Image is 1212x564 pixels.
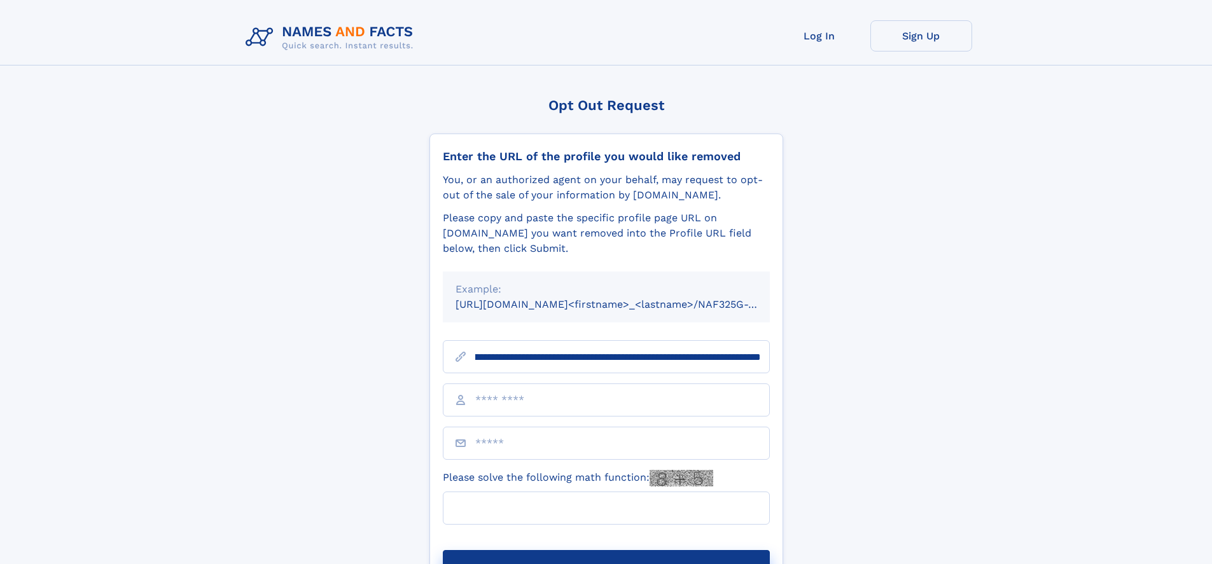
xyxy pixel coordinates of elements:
[443,470,713,486] label: Please solve the following math function:
[240,20,424,55] img: Logo Names and Facts
[769,20,870,52] a: Log In
[443,149,770,163] div: Enter the URL of the profile you would like removed
[456,282,757,297] div: Example:
[429,97,783,113] div: Opt Out Request
[456,298,794,310] small: [URL][DOMAIN_NAME]<firstname>_<lastname>/NAF325G-xxxxxxxx
[870,20,972,52] a: Sign Up
[443,210,770,256] div: Please copy and paste the specific profile page URL on [DOMAIN_NAME] you want removed into the Pr...
[443,172,770,203] div: You, or an authorized agent on your behalf, may request to opt-out of the sale of your informatio...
